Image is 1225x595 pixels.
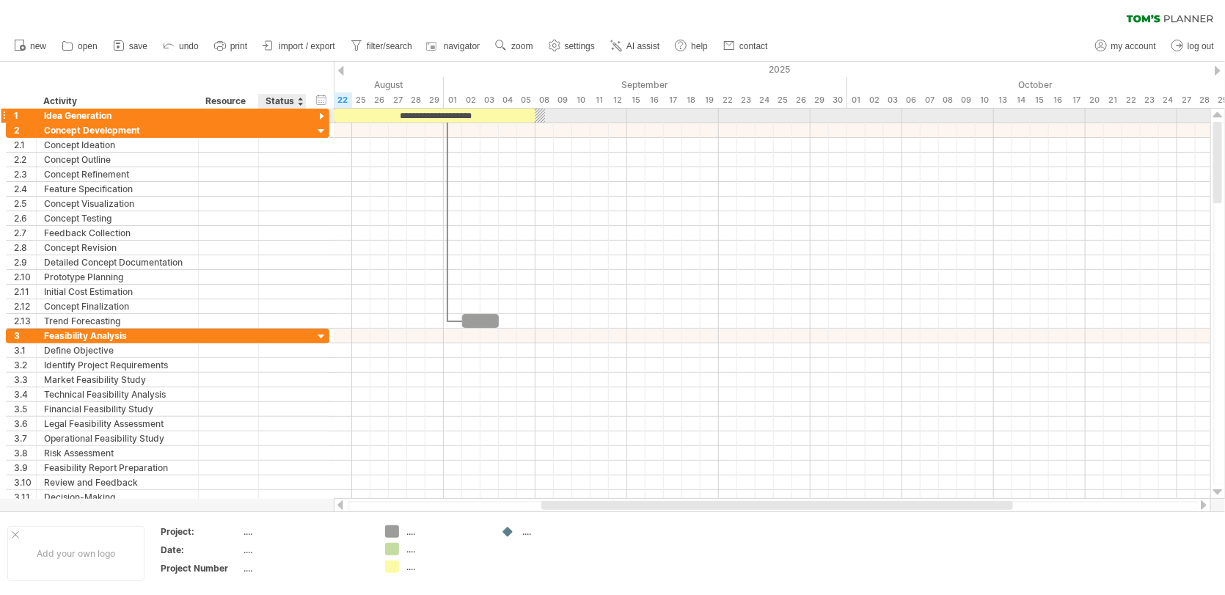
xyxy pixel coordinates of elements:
[161,562,241,574] div: Project Number
[44,255,191,269] div: Detailed Concept Documentation
[7,526,145,581] div: Add your own logo
[884,92,902,108] div: Friday, 3 October 2025
[14,197,36,211] div: 2.5
[266,94,298,109] div: Status
[44,475,191,489] div: Review and Feedback
[14,329,36,343] div: 3
[14,358,36,372] div: 3.2
[1168,37,1218,56] a: log out
[205,94,250,109] div: Resource
[159,37,203,56] a: undo
[424,37,484,56] a: navigator
[44,490,191,504] div: Decision-Making
[535,92,554,108] div: Monday, 8 September 2025
[739,41,768,51] span: contact
[682,92,701,108] div: Thursday, 18 September 2025
[179,41,199,51] span: undo
[244,562,367,574] div: ....
[14,285,36,299] div: 2.11
[737,92,756,108] div: Tuesday, 23 September 2025
[590,92,609,108] div: Thursday, 11 September 2025
[1031,92,1049,108] div: Wednesday, 15 October 2025
[1067,92,1086,108] div: Friday, 17 October 2025
[406,561,486,573] div: ....
[44,167,191,181] div: Concept Refinement
[161,525,241,538] div: Project:
[14,270,36,284] div: 2.10
[1141,92,1159,108] div: Thursday, 23 October 2025
[347,37,417,56] a: filter/search
[1091,37,1160,56] a: my account
[44,138,191,152] div: Concept Ideation
[406,543,486,555] div: ....
[444,41,480,51] span: navigator
[44,285,191,299] div: Initial Cost Estimation
[44,123,191,137] div: Concept Development
[44,417,191,431] div: Legal Feasibility Assessment
[279,41,335,51] span: import / export
[44,241,191,255] div: Concept Revision
[14,387,36,401] div: 3.4
[847,92,866,108] div: Wednesday, 1 October 2025
[626,41,659,51] span: AI assist
[627,92,646,108] div: Monday, 15 September 2025
[14,226,36,240] div: 2.7
[1196,92,1214,108] div: Tuesday, 28 October 2025
[58,37,102,56] a: open
[44,343,191,357] div: Define Objective
[14,475,36,489] div: 3.10
[671,37,712,56] a: help
[517,92,535,108] div: Friday, 5 September 2025
[14,211,36,225] div: 2.6
[44,299,191,313] div: Concept Finalization
[774,92,792,108] div: Thursday, 25 September 2025
[491,37,537,56] a: zoom
[44,387,191,401] div: Technical Feasibility Analysis
[1104,92,1122,108] div: Tuesday, 21 October 2025
[1177,92,1196,108] div: Monday, 27 October 2025
[352,92,370,108] div: Monday, 25 August 2025
[44,446,191,460] div: Risk Assessment
[444,92,462,108] div: Monday, 1 September 2025
[719,92,737,108] div: Monday, 22 September 2025
[607,37,664,56] a: AI assist
[407,92,425,108] div: Thursday, 28 August 2025
[30,41,46,51] span: new
[44,314,191,328] div: Trend Forecasting
[756,92,774,108] div: Wednesday, 24 September 2025
[389,92,407,108] div: Wednesday, 27 August 2025
[701,92,719,108] div: Friday, 19 September 2025
[939,92,957,108] div: Wednesday, 8 October 2025
[14,490,36,504] div: 3.11
[44,226,191,240] div: Feedback Collection
[792,92,811,108] div: Friday, 26 September 2025
[14,431,36,445] div: 3.7
[14,138,36,152] div: 2.1
[14,109,36,123] div: 1
[14,373,36,387] div: 3.3
[499,92,517,108] div: Thursday, 4 September 2025
[425,92,444,108] div: Friday, 29 August 2025
[902,92,921,108] div: Monday, 6 October 2025
[44,270,191,284] div: Prototype Planning
[829,92,847,108] div: Tuesday, 30 September 2025
[994,92,1012,108] div: Monday, 13 October 2025
[921,92,939,108] div: Tuesday, 7 October 2025
[511,41,533,51] span: zoom
[44,358,191,372] div: Identify Project Requirements
[572,92,590,108] div: Wednesday, 10 September 2025
[1012,92,1031,108] div: Tuesday, 14 October 2025
[14,167,36,181] div: 2.3
[522,525,602,538] div: ....
[44,153,191,167] div: Concept Outline
[14,123,36,137] div: 2
[14,299,36,313] div: 2.12
[244,525,367,538] div: ....
[609,92,627,108] div: Friday, 12 September 2025
[14,417,36,431] div: 3.6
[259,37,340,56] a: import / export
[664,92,682,108] div: Wednesday, 17 September 2025
[43,94,190,109] div: Activity
[1188,41,1214,51] span: log out
[565,41,595,51] span: settings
